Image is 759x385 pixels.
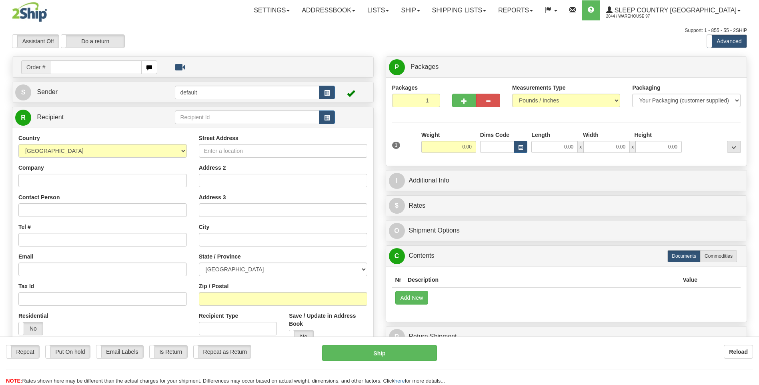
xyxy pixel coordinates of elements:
[199,223,209,231] label: City
[199,312,238,320] label: Recipient Type
[248,0,296,20] a: Settings
[741,152,758,233] iframe: chat widget
[389,59,405,75] span: P
[15,84,31,100] span: S
[37,114,64,120] span: Recipient
[289,330,313,343] label: No
[18,282,34,290] label: Tax Id
[634,131,652,139] label: Height
[389,223,405,239] span: O
[480,131,509,139] label: Dims Code
[679,273,701,287] th: Value
[21,60,50,74] span: Order #
[700,250,737,262] label: Commodities
[389,59,744,75] a: P Packages
[389,329,744,345] a: RReturn Shipment
[392,84,418,92] label: Packages
[395,378,405,384] a: here
[724,345,753,359] button: Reload
[12,35,59,48] label: Assistant Off
[199,144,367,158] input: Enter a location
[606,12,666,20] span: 2044 / Warehouse 97
[296,0,361,20] a: Addressbook
[405,273,679,287] th: Description
[175,86,319,99] input: Sender Id
[15,84,175,100] a: S Sender
[667,250,701,262] label: Documents
[199,134,238,142] label: Street Address
[421,131,440,139] label: Weight
[531,131,550,139] label: Length
[289,312,367,328] label: Save / Update in Address Book
[389,173,405,189] span: I
[199,193,226,201] label: Address 3
[15,109,157,126] a: R Recipient
[18,253,33,261] label: Email
[426,0,492,20] a: Shipping lists
[389,172,744,189] a: IAdditional Info
[18,223,31,231] label: Tel #
[6,378,22,384] span: NOTE:
[18,312,48,320] label: Residential
[583,131,599,139] label: Width
[389,198,744,214] a: $Rates
[37,88,58,95] span: Sender
[389,329,405,345] span: R
[175,110,319,124] input: Recipient Id
[389,223,744,239] a: OShipment Options
[395,0,426,20] a: Ship
[389,248,744,264] a: CContents
[492,0,539,20] a: Reports
[19,322,43,335] label: No
[199,282,229,290] label: Zip / Postal
[194,345,251,358] label: Repeat as Return
[199,253,241,261] label: State / Province
[392,142,401,149] span: 1
[707,35,747,48] label: Advanced
[389,198,405,214] span: $
[12,27,747,34] div: Support: 1 - 855 - 55 - 2SHIP
[395,291,429,305] button: Add New
[727,141,741,153] div: ...
[6,345,39,358] label: Repeat
[361,0,395,20] a: Lists
[578,141,583,153] span: x
[46,345,90,358] label: Put On hold
[411,63,439,70] span: Packages
[630,141,635,153] span: x
[512,84,566,92] label: Measurements Type
[18,193,60,201] label: Contact Person
[199,164,226,172] label: Address 2
[15,110,31,126] span: R
[632,84,660,92] label: Packaging
[389,248,405,264] span: C
[150,345,187,358] label: Is Return
[61,35,124,48] label: Do a return
[12,2,47,22] img: logo2044.jpg
[18,134,40,142] label: Country
[322,345,437,361] button: Ship
[613,7,737,14] span: Sleep Country [GEOGRAPHIC_DATA]
[392,273,405,287] th: Nr
[729,349,748,355] b: Reload
[18,164,44,172] label: Company
[96,345,143,358] label: Email Labels
[600,0,747,20] a: Sleep Country [GEOGRAPHIC_DATA] 2044 / Warehouse 97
